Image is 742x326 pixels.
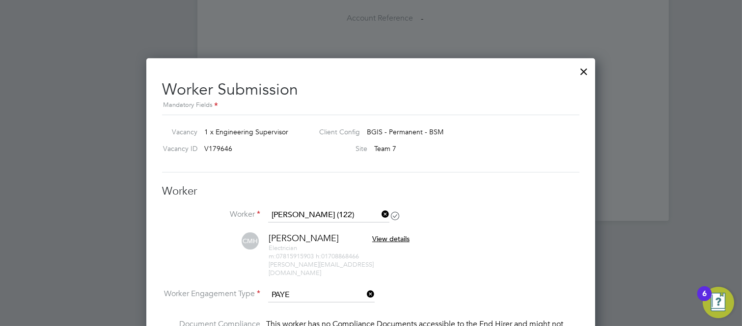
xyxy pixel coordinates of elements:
[162,72,579,111] h2: Worker Submission
[372,234,410,243] span: View details
[269,260,374,277] span: [PERSON_NAME][EMAIL_ADDRESS][DOMAIN_NAME]
[158,127,197,136] label: Vacancy
[204,127,288,136] span: 1 x Engineering Supervisor
[702,294,707,306] div: 6
[162,289,260,299] label: Worker Engagement Type
[242,232,259,250] span: CMH
[204,144,232,153] span: V179646
[162,184,579,199] h3: Worker
[269,252,276,260] span: m:
[268,208,389,223] input: Search for...
[269,252,314,260] span: 07815915903
[268,288,375,302] input: Select one
[269,232,339,244] span: [PERSON_NAME]
[311,127,360,136] label: Client Config
[374,144,396,153] span: Team 7
[311,144,367,153] label: Site
[162,209,260,220] label: Worker
[162,100,579,111] div: Mandatory Fields
[158,144,197,153] label: Vacancy ID
[316,252,321,260] span: h:
[367,127,443,136] span: BGIS - Permanent - BSM
[703,287,734,318] button: Open Resource Center, 6 new notifications
[269,244,297,252] span: Electrician
[316,252,359,260] span: 01708868466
